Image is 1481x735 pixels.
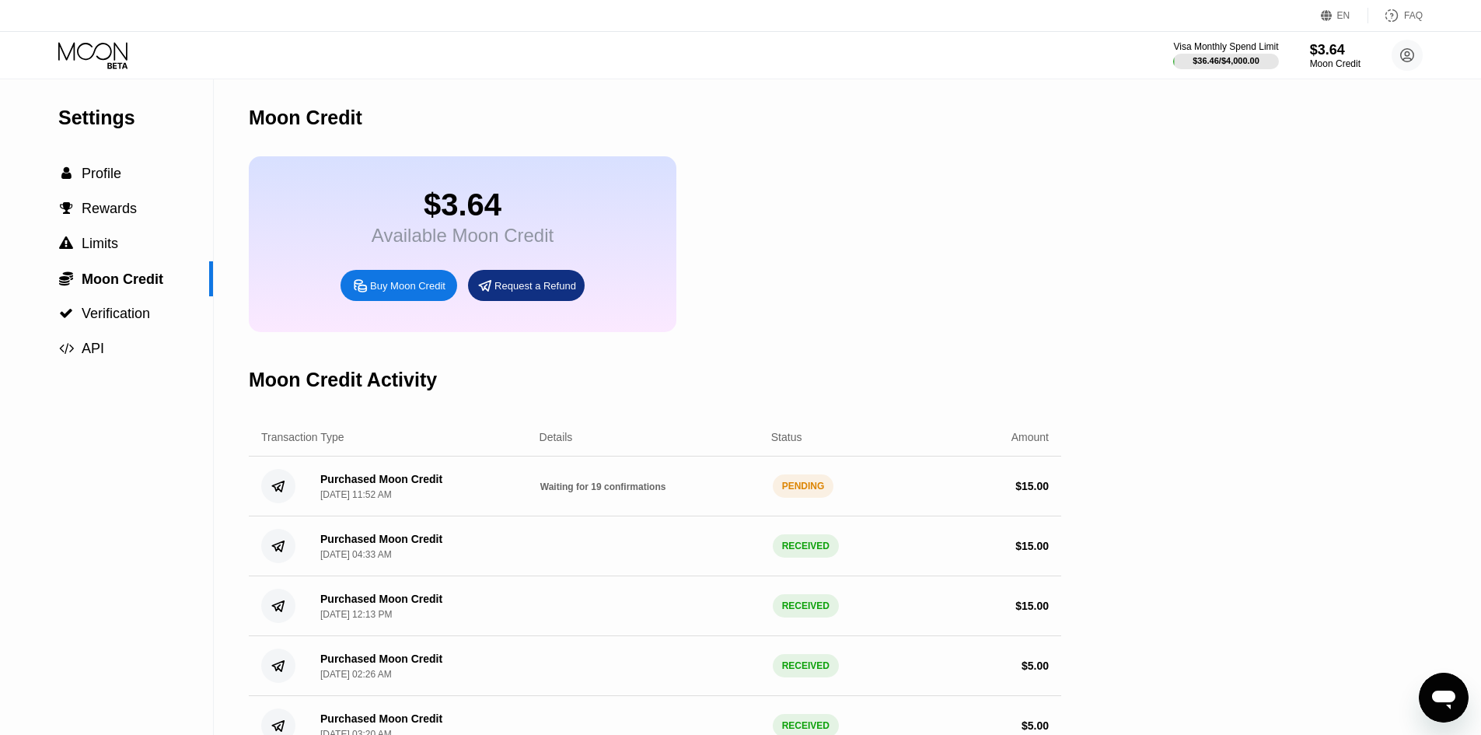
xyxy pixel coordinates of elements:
div: Moon Credit [1310,58,1360,69]
div: Purchased Moon Credit [320,653,442,665]
div: EN [1337,10,1350,21]
div: FAQ [1404,10,1423,21]
div: EN [1321,8,1368,23]
div:  [58,236,74,250]
div: PENDING [773,474,834,498]
span: API [82,341,104,356]
div: FAQ [1368,8,1423,23]
span:  [61,166,72,180]
span: Profile [82,166,121,181]
span:  [59,306,73,320]
span:  [60,201,73,215]
div: Purchased Moon Credit [320,593,442,605]
div: Purchased Moon Credit [320,533,442,545]
div: $ 15.00 [1015,540,1049,552]
div: Moon Credit [249,107,362,129]
span: Verification [82,306,150,321]
div:  [58,166,74,180]
div: Details [540,431,573,443]
span:  [59,341,74,355]
div:  [58,306,74,320]
div:  [58,271,74,286]
div: $ 15.00 [1015,480,1049,492]
div: $36.46 / $4,000.00 [1193,56,1259,65]
div: [DATE] 02:26 AM [320,669,392,680]
div: Transaction Type [261,431,344,443]
div: [DATE] 12:13 PM [320,609,392,620]
div: RECEIVED [773,594,839,618]
div: $3.64Moon Credit [1310,42,1360,69]
div: Purchased Moon Credit [320,473,442,485]
div: Visa Monthly Spend Limit [1173,41,1278,52]
div: Buy Moon Credit [341,270,457,301]
div: RECEIVED [773,654,839,677]
span: Rewards [82,201,137,216]
div: Buy Moon Credit [370,279,445,292]
div: Status [771,431,802,443]
div: $ 15.00 [1015,600,1049,612]
div: Amount [1011,431,1049,443]
div: [DATE] 04:33 AM [320,549,392,560]
div: $ 5.00 [1022,719,1049,732]
div: RECEIVED [773,534,839,558]
div: Request a Refund [468,270,585,301]
span:  [59,236,73,250]
div: Moon Credit Activity [249,369,437,391]
div: $3.64 [1310,42,1360,58]
div: $3.64 [372,187,554,222]
span:  [59,271,73,286]
span: Waiting for 19 confirmations [540,481,666,492]
div: Request a Refund [494,279,576,292]
div: Settings [58,107,213,129]
span: Moon Credit [82,271,163,287]
iframe: Button to launch messaging window [1419,673,1469,723]
div: [DATE] 11:52 AM [320,489,392,500]
span: Limits [82,236,118,251]
div: Visa Monthly Spend Limit$36.46/$4,000.00 [1173,41,1278,69]
div: $ 5.00 [1022,660,1049,672]
div:  [58,341,74,355]
div: Available Moon Credit [372,225,554,247]
div:  [58,201,74,215]
div: Purchased Moon Credit [320,712,442,725]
